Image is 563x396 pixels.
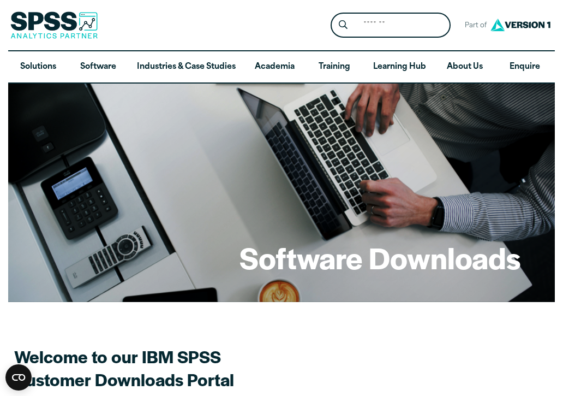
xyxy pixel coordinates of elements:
[128,51,244,83] a: Industries & Case Studies
[8,51,555,83] nav: Desktop version of site main menu
[495,51,555,83] a: Enquire
[68,51,128,83] a: Software
[435,51,495,83] a: About Us
[339,20,348,29] svg: Search magnifying glass icon
[331,13,451,38] form: Site Header Search Form
[333,15,354,36] button: Search magnifying glass icon
[488,15,553,35] img: Version1 Logo
[459,18,488,34] span: Part of
[10,11,98,39] img: SPSS Analytics Partner
[8,51,68,83] a: Solutions
[244,51,304,83] a: Academia
[364,51,435,83] a: Learning Hub
[14,345,396,391] h2: Welcome to our IBM SPSS Customer Downloads Portal
[5,364,32,391] button: Open CMP widget
[239,238,521,277] h1: Software Downloads
[304,51,364,83] a: Training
